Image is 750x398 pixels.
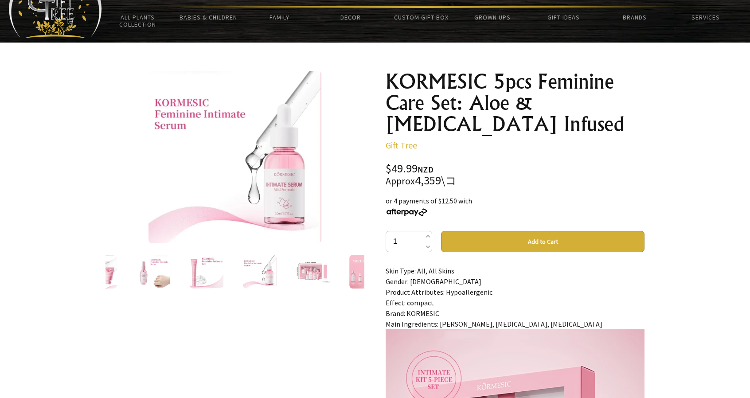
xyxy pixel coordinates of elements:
img: KORMESIC 5pcs Feminine Care Set: Aloe & Niacinamide Infused [148,71,321,243]
div: $49.99 4,359\コ [386,163,645,187]
a: Brands [599,8,670,27]
small: Approx [386,175,415,187]
a: Family [244,8,315,27]
img: KORMESIC 5pcs Feminine Care Set: Aloe & Niacinamide Infused [190,255,223,289]
a: Babies & Children [173,8,244,27]
a: All Plants Collection [102,8,173,34]
div: or 4 payments of $12.50 with [386,195,645,217]
a: Custom Gift Box [386,8,457,27]
span: NZD [418,164,434,175]
h1: KORMESIC 5pcs Feminine Care Set: Aloe & [MEDICAL_DATA] Infused [386,71,645,135]
button: Add to Cart [441,231,645,252]
a: Services [670,8,741,27]
img: KORMESIC 5pcs Feminine Care Set: Aloe & Niacinamide Infused [83,255,117,289]
a: Gift Ideas [528,8,599,27]
a: Decor [315,8,386,27]
img: KORMESIC 5pcs Feminine Care Set: Aloe & Niacinamide Infused [349,255,383,289]
a: Grown Ups [457,8,528,27]
img: KORMESIC 5pcs Feminine Care Set: Aloe & Niacinamide Infused [296,255,330,289]
img: KORMESIC 5pcs Feminine Care Set: Aloe & Niacinamide Infused [137,255,170,289]
img: KORMESIC 5pcs Feminine Care Set: Aloe & Niacinamide Infused [243,255,277,289]
a: Gift Tree [386,140,417,151]
img: Afterpay [386,208,428,216]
